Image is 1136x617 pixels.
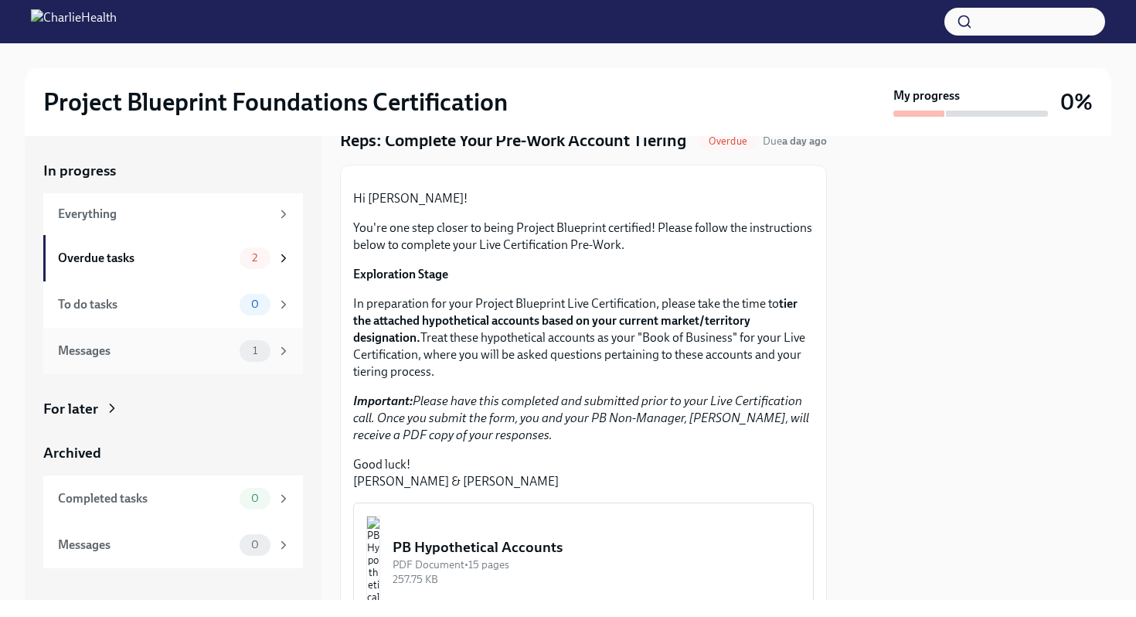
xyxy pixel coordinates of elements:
a: To do tasks0 [43,281,303,328]
em: Please have this completed and submitted prior to your Live Certification call. Once you submit t... [353,394,809,442]
p: In preparation for your Project Blueprint Live Certification, please take the time to Treat these... [353,295,814,380]
p: You're one step closer to being Project Blueprint certified! Please follow the instructions below... [353,220,814,254]
a: Overdue tasks2 [43,235,303,281]
strong: My progress [893,87,960,104]
div: Messages [58,343,233,360]
img: PB Hypothetical Accounts [366,516,380,608]
span: 0 [242,298,268,310]
strong: tier the attached hypothetical accounts based on your current market/territory designation. [353,296,798,345]
div: To do tasks [58,296,233,313]
div: For later [43,399,98,419]
div: PB Hypothetical Accounts [393,537,801,557]
div: 257.75 KB [393,572,801,587]
div: Overdue tasks [58,250,233,267]
span: September 8th, 2025 12:00 [763,134,827,148]
div: PDF Document • 15 pages [393,557,801,572]
span: Overdue [699,135,757,147]
a: Everything [43,193,303,235]
strong: a day ago [782,135,827,148]
p: Hi [PERSON_NAME]! [353,190,814,207]
strong: Important: [353,394,413,408]
h3: 0% [1060,88,1093,116]
img: CharlieHealth [31,9,117,34]
span: 2 [243,252,267,264]
span: Due [763,135,827,148]
h4: Reps: Complete Your Pre-Work Account Tiering [340,129,686,152]
div: Messages [58,537,233,554]
span: 0 [242,539,268,551]
span: 1 [243,345,267,356]
a: Archived [43,443,303,463]
a: For later [43,399,303,419]
div: Completed tasks [58,490,233,507]
a: Messages1 [43,328,303,374]
p: Good luck! [PERSON_NAME] & [PERSON_NAME] [353,456,814,490]
strong: Exploration Stage [353,267,448,281]
h2: Project Blueprint Foundations Certification [43,87,508,118]
div: Everything [58,206,270,223]
a: In progress [43,161,303,181]
a: Completed tasks0 [43,476,303,522]
span: 0 [242,493,268,504]
a: Messages0 [43,522,303,568]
